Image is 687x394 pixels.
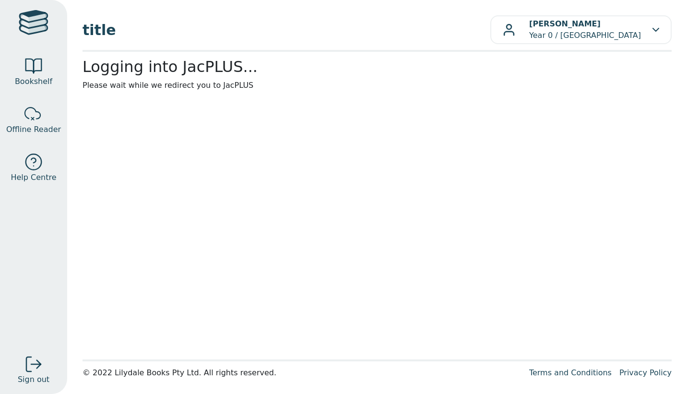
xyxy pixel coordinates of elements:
[619,368,672,377] a: Privacy Policy
[529,368,612,377] a: Terms and Conditions
[490,15,672,44] button: [PERSON_NAME]Year 0 / [GEOGRAPHIC_DATA]
[83,58,672,76] h2: Logging into JacPLUS...
[15,76,52,87] span: Bookshelf
[83,80,672,91] p: Please wait while we redirect you to JacPLUS
[529,19,601,28] b: [PERSON_NAME]
[83,19,490,41] span: title
[6,124,61,135] span: Offline Reader
[18,374,49,385] span: Sign out
[11,172,56,183] span: Help Centre
[83,367,521,379] div: © 2022 Lilydale Books Pty Ltd. All rights reserved.
[529,18,641,41] p: Year 0 / [GEOGRAPHIC_DATA]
